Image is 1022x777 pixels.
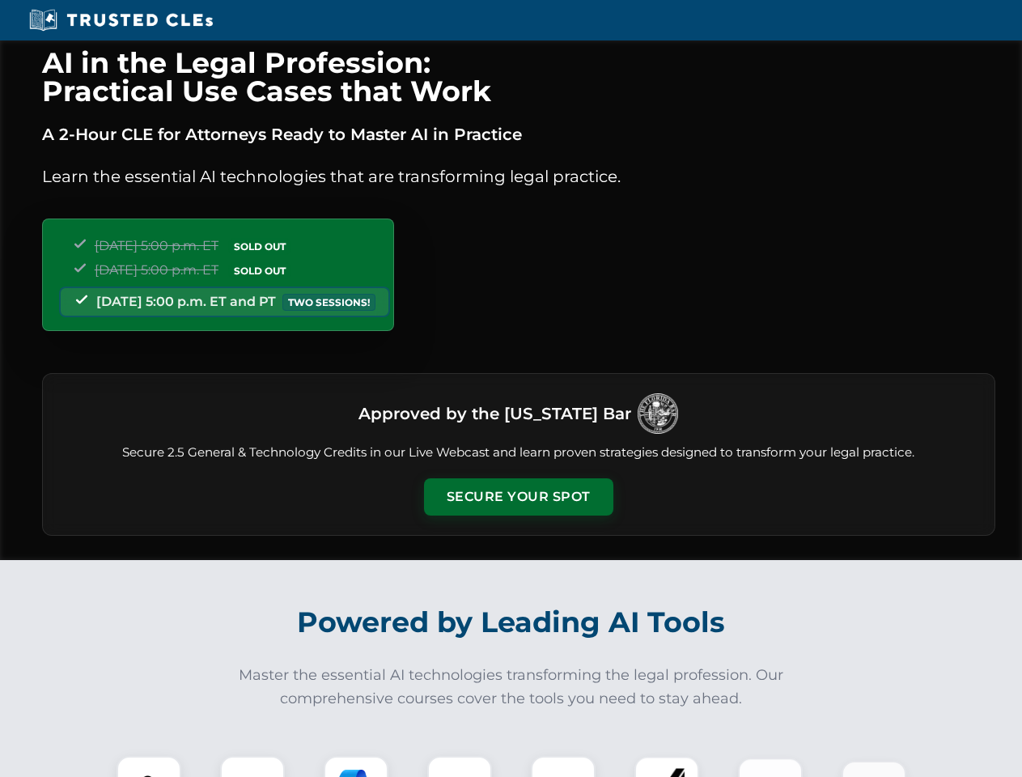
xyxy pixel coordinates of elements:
img: Logo [638,393,678,434]
h2: Powered by Leading AI Tools [63,594,960,651]
h1: AI in the Legal Profession: Practical Use Cases that Work [42,49,995,105]
p: Secure 2.5 General & Technology Credits in our Live Webcast and learn proven strategies designed ... [62,444,975,462]
span: [DATE] 5:00 p.m. ET [95,262,218,278]
span: SOLD OUT [228,238,291,255]
span: [DATE] 5:00 p.m. ET [95,238,218,253]
h3: Approved by the [US_STATE] Bar [358,399,631,428]
p: Master the essential AI technologies transforming the legal profession. Our comprehensive courses... [228,664,795,711]
p: Learn the essential AI technologies that are transforming legal practice. [42,163,995,189]
span: SOLD OUT [228,262,291,279]
button: Secure Your Spot [424,478,613,516]
p: A 2-Hour CLE for Attorneys Ready to Master AI in Practice [42,121,995,147]
img: Trusted CLEs [24,8,218,32]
